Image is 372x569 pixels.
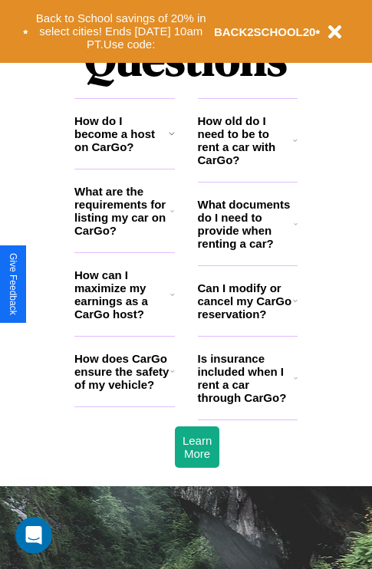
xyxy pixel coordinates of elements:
h3: How can I maximize my earnings as a CarGo host? [74,268,170,321]
h3: Can I modify or cancel my CarGo reservation? [198,281,293,321]
div: Give Feedback [8,253,18,315]
h3: What are the requirements for listing my car on CarGo? [74,185,170,237]
h3: Is insurance included when I rent a car through CarGo? [198,352,294,404]
h3: How do I become a host on CarGo? [74,114,169,153]
iframe: Intercom live chat [15,517,52,554]
button: Back to School savings of 20% in select cities! Ends [DATE] 10am PT.Use code: [28,8,214,55]
h3: What documents do I need to provide when renting a car? [198,198,295,250]
b: BACK2SCHOOL20 [214,25,316,38]
button: Learn More [175,426,219,468]
h3: How old do I need to be to rent a car with CarGo? [198,114,294,166]
h3: How does CarGo ensure the safety of my vehicle? [74,352,170,391]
